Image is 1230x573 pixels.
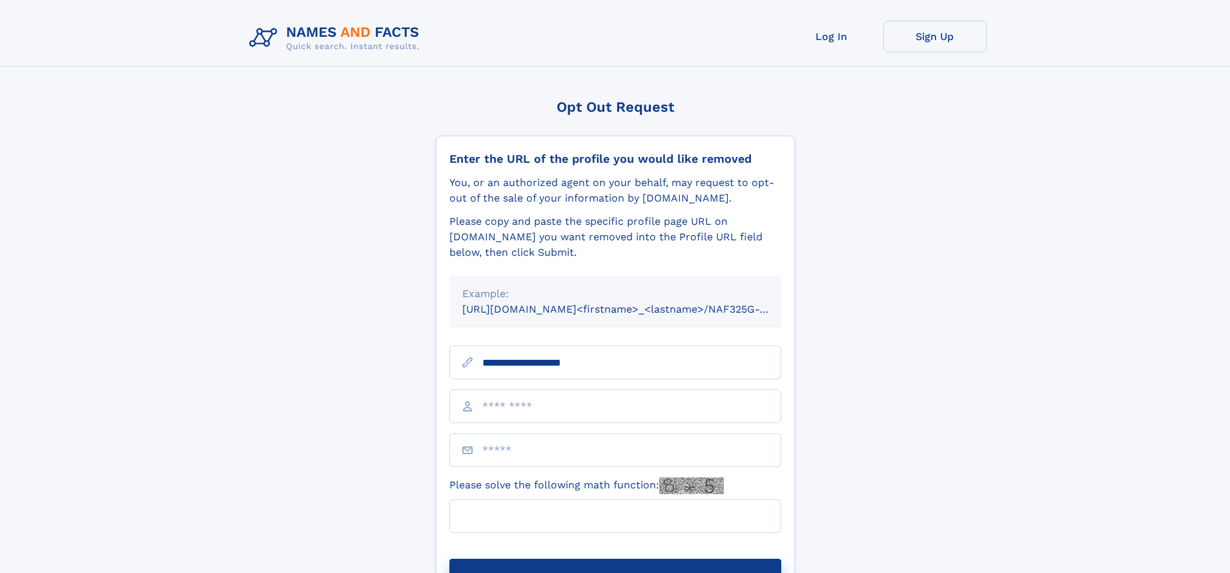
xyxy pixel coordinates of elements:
div: Example: [462,286,768,302]
div: You, or an authorized agent on your behalf, may request to opt-out of the sale of your informatio... [449,175,781,206]
img: Logo Names and Facts [244,21,430,56]
div: Please copy and paste the specific profile page URL on [DOMAIN_NAME] you want removed into the Pr... [449,214,781,260]
div: Opt Out Request [436,99,795,115]
a: Sign Up [883,21,987,52]
a: Log In [780,21,883,52]
small: [URL][DOMAIN_NAME]<firstname>_<lastname>/NAF325G-xxxxxxxx [462,303,806,315]
label: Please solve the following math function: [449,477,724,494]
div: Enter the URL of the profile you would like removed [449,152,781,166]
